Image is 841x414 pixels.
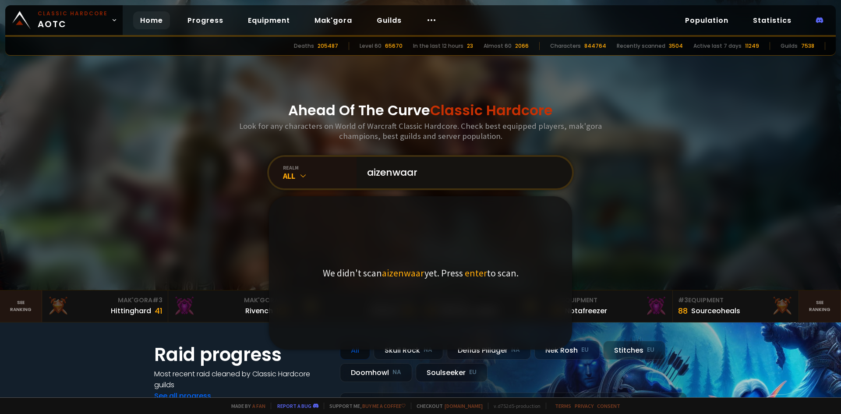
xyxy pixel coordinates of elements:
div: All [340,341,370,360]
div: 844764 [584,42,606,50]
small: NA [392,368,401,377]
span: Checkout [411,403,483,409]
a: a fan [252,403,265,409]
div: Equipment [552,296,667,305]
div: 7538 [801,42,814,50]
a: Progress [180,11,230,29]
div: 205487 [318,42,338,50]
div: Sourceoheals [691,305,740,316]
small: EU [647,346,654,354]
a: Consent [597,403,620,409]
a: Mak'gora [307,11,359,29]
div: 41 [155,305,163,317]
a: Privacy [575,403,594,409]
a: [DOMAIN_NAME] [445,403,483,409]
div: 23 [467,42,473,50]
small: EU [581,346,589,354]
a: Guilds [370,11,409,29]
a: Terms [555,403,571,409]
div: 65670 [385,42,403,50]
h3: Look for any characters on World of Warcraft Classic Hardcore. Check best equipped players, mak'g... [236,121,605,141]
a: Population [678,11,735,29]
div: Guilds [781,42,798,50]
div: 3504 [669,42,683,50]
a: Report a bug [277,403,311,409]
div: All [283,171,357,181]
div: 88 [678,305,688,317]
h1: Ahead Of The Curve [288,100,553,121]
a: Mak'Gora#3Hittinghard41 [42,290,168,322]
div: 2066 [515,42,529,50]
a: Seeranking [799,290,841,322]
a: Buy me a coffee [362,403,406,409]
div: Defias Pillager [447,341,531,360]
div: Soulseeker [416,363,488,382]
a: Equipment [241,11,297,29]
div: Active last 7 days [693,42,742,50]
h1: Raid progress [154,341,329,368]
span: Made by [226,403,265,409]
a: #3Equipment88Sourceoheals [673,290,799,322]
div: Recently scanned [617,42,665,50]
a: Classic HardcoreAOTC [5,5,123,35]
span: Support me, [324,403,406,409]
div: 11249 [745,42,759,50]
a: Statistics [746,11,799,29]
input: Search a character... [362,157,562,188]
div: In the last 12 hours [413,42,463,50]
div: Equipment [678,296,793,305]
div: Hittinghard [111,305,151,316]
span: aizenwaar [382,267,424,279]
p: We didn't scan yet. Press to scan. [323,267,519,279]
div: Mak'Gora [173,296,289,305]
div: Notafreezer [565,305,607,316]
div: Skull Rock [374,341,443,360]
span: # 3 [678,296,688,304]
a: Home [133,11,170,29]
div: Mak'Gora [47,296,163,305]
a: See all progress [154,391,211,401]
h4: Most recent raid cleaned by Classic Hardcore guilds [154,368,329,390]
div: Doomhowl [340,363,412,382]
small: NA [511,346,520,354]
div: Deaths [294,42,314,50]
small: Classic Hardcore [38,10,108,18]
div: Level 60 [360,42,382,50]
div: Nek'Rosh [534,341,600,360]
span: AOTC [38,10,108,31]
div: Almost 60 [484,42,512,50]
div: realm [283,164,357,171]
span: # 3 [152,296,163,304]
a: #2Equipment88Notafreezer [547,290,673,322]
div: Characters [550,42,581,50]
span: enter [465,267,487,279]
div: Stitches [603,341,665,360]
span: Classic Hardcore [430,100,553,120]
small: NA [424,346,432,354]
span: v. d752d5 - production [488,403,541,409]
small: EU [469,368,477,377]
a: Mak'Gora#2Rivench100 [168,290,294,322]
div: Rivench [245,305,273,316]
